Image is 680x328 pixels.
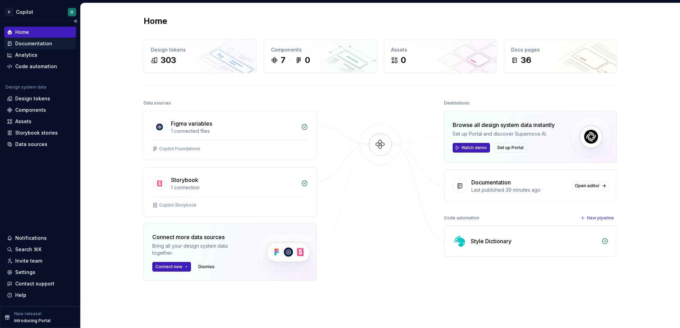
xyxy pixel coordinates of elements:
[71,9,73,15] div: D
[171,128,297,135] div: 1 connected files
[587,215,614,221] span: New pipeline
[4,38,76,49] a: Documentation
[471,237,511,245] div: Style Dictionary
[71,16,80,26] button: Collapse sidebar
[15,40,52,47] div: Documentation
[4,233,76,244] button: Notifications
[15,257,42,264] div: Invite team
[15,63,57,70] div: Code automation
[572,181,608,191] a: Open editor
[151,46,250,53] div: Design tokens
[155,264,182,270] span: Connect new
[4,267,76,278] a: Settings
[152,243,246,256] div: Bring all your design system data together.
[16,9,33,16] div: Copilot
[4,278,76,289] button: Contact support
[171,184,297,191] div: 1 connection
[504,39,617,73] a: Docs pages36
[195,262,218,272] button: Dismiss
[264,39,377,73] a: Components70
[15,269,35,276] div: Settings
[15,141,47,148] div: Data sources
[14,311,42,317] p: New release!
[4,255,76,266] a: Invite team
[144,111,317,160] a: Figma variables1 connected filesCopilot Foundations
[15,95,50,102] div: Design tokens
[15,129,58,136] div: Storybook stories
[15,52,37,58] div: Analytics
[159,146,200,152] div: Copilot Foundations
[453,121,555,129] div: Browse all design system data instantly
[144,167,317,217] a: Storybook1 connectionCopilot Storybook
[4,139,76,150] a: Data sources
[15,280,54,287] div: Contact support
[444,98,470,108] div: Destinations
[171,176,198,184] div: Storybook
[461,145,487,151] span: Watch demo
[401,55,406,66] div: 0
[15,118,31,125] div: Assets
[6,84,46,90] div: Design system data
[471,178,511,186] div: Documentation
[578,213,617,223] button: New pipeline
[4,49,76,61] a: Analytics
[444,213,479,223] div: Code automation
[453,143,490,153] button: Watch demo
[15,29,29,36] div: Home
[471,186,568,193] div: Last published 39 minutes ago
[15,292,26,299] div: Help
[15,235,47,242] div: Notifications
[144,16,167,27] h2: Home
[453,130,555,137] div: Set up Portal and discover Supernova AI.
[5,8,13,16] div: D
[1,4,79,19] button: DCopilotD
[4,93,76,104] a: Design tokens
[494,143,527,153] button: Set up Portal
[575,183,600,189] span: Open editor
[271,46,370,53] div: Components
[305,55,310,66] div: 0
[391,46,490,53] div: Assets
[384,39,497,73] a: Assets0
[511,46,610,53] div: Docs pages
[521,55,531,66] div: 36
[281,55,285,66] div: 7
[159,202,197,208] div: Copilot Storybook
[152,262,191,272] button: Connect new
[4,127,76,138] a: Storybook stories
[4,290,76,301] button: Help
[14,318,51,324] p: Introducing Portal
[144,39,257,73] a: Design tokens303
[4,104,76,116] a: Components
[171,119,212,128] div: Figma variables
[15,246,42,253] div: Search ⌘K
[4,27,76,38] a: Home
[152,233,246,241] div: Connect more data sources
[4,244,76,255] button: Search ⌘K
[144,98,171,108] div: Data sources
[198,264,215,270] span: Dismiss
[15,107,46,113] div: Components
[497,145,524,151] span: Set up Portal
[4,61,76,72] a: Code automation
[4,116,76,127] a: Assets
[161,55,176,66] div: 303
